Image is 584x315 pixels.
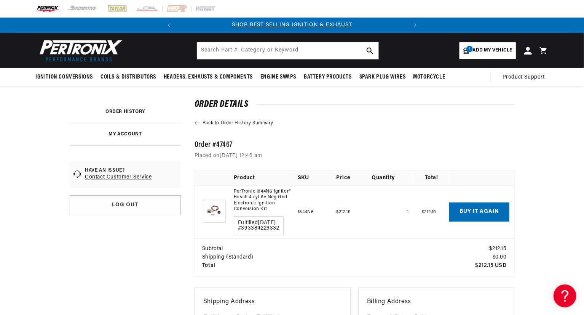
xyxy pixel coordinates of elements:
[503,68,549,87] summary: Product Support
[362,42,378,59] button: search button
[234,170,298,186] th: Product
[35,73,93,81] span: Ignition Conversions
[449,202,509,222] button: Buy it again
[372,170,414,186] th: Quantity
[298,170,336,186] th: SKU
[195,120,514,127] a: Back to Order History Summary
[466,46,473,52] span: 1
[195,253,414,262] td: Shipping (Standard)
[414,262,514,276] td: $212.15 USD
[473,47,512,54] span: Add my vehicle
[298,186,336,239] td: 1844N6
[300,68,356,86] summary: Battery Products
[304,73,352,81] span: Battery Products
[35,37,123,64] img: Pertronix
[414,186,449,239] td: $212.15
[359,73,406,81] span: Spark Plug Wires
[105,109,145,114] a: ORDER HISTORY
[414,238,514,253] td: $212.15
[177,21,408,29] div: 1 of 2
[260,73,296,81] span: Engine Swaps
[197,42,378,59] input: Search Part #, Category or Keyword
[203,200,226,223] img: PerTronix 1844N6 Ignitor® Bosch 4 cyl 6v Neg Gnd Electronic Ignition Conversion Kit
[336,210,351,214] span: $212.15
[70,195,181,215] a: Log out
[195,238,414,253] td: Subtotal
[195,262,414,276] td: Total
[109,132,142,137] a: MY ACCOUNT
[413,73,445,81] span: Motorcycle
[460,42,516,59] a: 1Add my vehicle
[257,68,300,86] summary: Engine Swaps
[195,142,514,148] h2: Order #47467
[409,68,449,86] summary: Motorcycle
[238,226,279,231] span: #393384229332
[336,170,372,186] th: Price
[220,153,262,159] time: [DATE] 12:46 am
[161,18,177,33] button: Translation missing: en.sections.announcements.previous_announcement
[203,297,342,307] p: Shipping Address
[16,18,568,33] slideshow-component: Translation missing: en.sections.announcements.announcement_bar
[101,73,156,81] span: Coils & Distributors
[35,68,97,86] summary: Ignition Conversions
[408,18,423,33] button: Translation missing: en.sections.announcements.next_announcement
[85,167,152,174] div: HAVE AN ISSUE?
[195,101,514,108] h1: Order details
[414,170,449,186] th: Total
[160,68,257,86] summary: Headers, Exhausts & Components
[503,73,545,82] span: Product Support
[238,220,279,226] span: Fulfilled
[367,297,506,307] p: Billing Address
[356,68,410,86] summary: Spark Plug Wires
[85,174,152,181] a: Contact Customer Service
[97,68,160,86] summary: Coils & Distributors
[414,253,514,262] td: $0.00
[258,220,276,226] time: [DATE]
[232,22,352,28] a: SHOP BEST SELLING IGNITION & EXHAUST
[177,21,408,29] div: Announcement
[234,189,295,212] a: PerTronix 1844N6 Ignitor® Bosch 4 cyl 6v Neg Gnd Electronic Ignition Conversion Kit
[372,186,414,239] td: 1
[195,152,514,159] p: Placed on
[164,73,253,81] span: Headers, Exhausts & Components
